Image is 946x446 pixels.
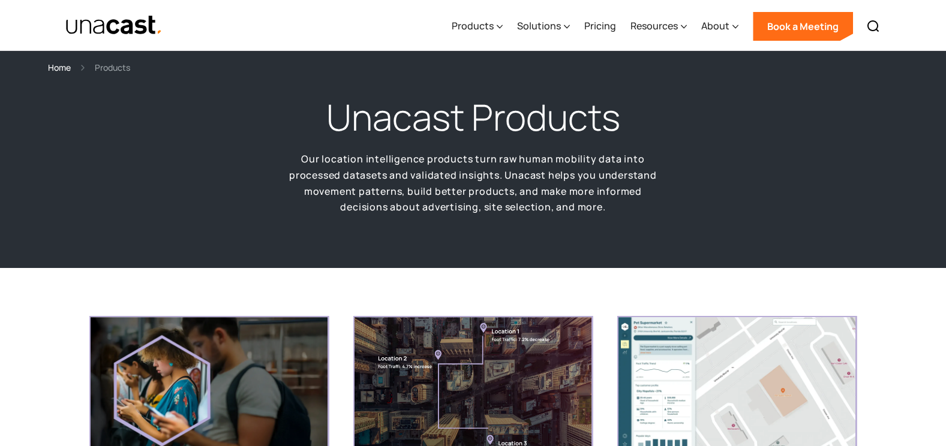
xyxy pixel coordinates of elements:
div: About [701,19,729,33]
img: Search icon [866,19,881,34]
a: Pricing [584,2,616,51]
div: Products [452,19,494,33]
div: Resources [630,2,687,51]
div: Products [452,2,503,51]
a: home [65,15,163,36]
div: About [701,2,738,51]
div: Solutions [517,19,561,33]
div: Products [95,61,130,74]
h1: Unacast Products [326,94,620,141]
a: Home [48,61,71,74]
a: Book a Meeting [753,12,853,41]
img: Unacast text logo [65,15,163,36]
div: Resources [630,19,678,33]
p: Our location intelligence products turn raw human mobility data into processed datasets and valid... [287,151,659,215]
div: Solutions [517,2,570,51]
